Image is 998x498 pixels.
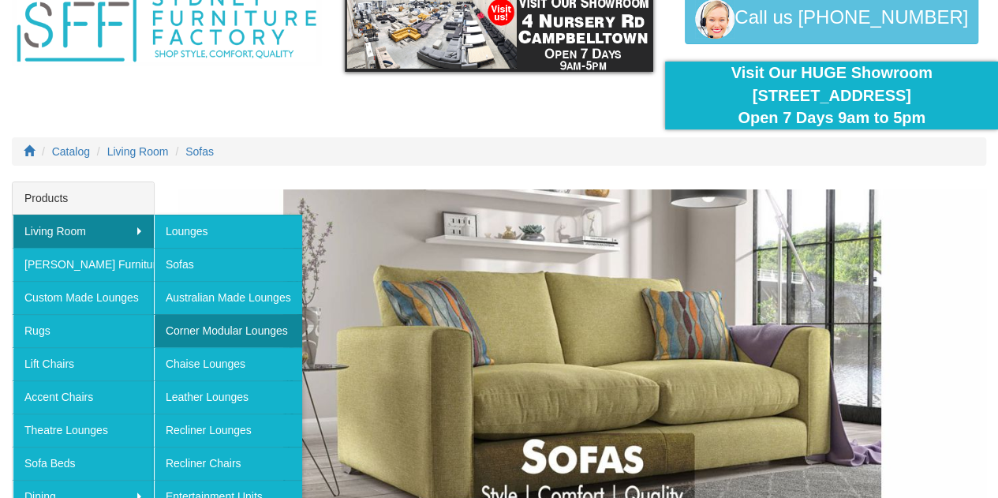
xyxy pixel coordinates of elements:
a: Custom Made Lounges [13,281,154,314]
a: Chaise Lounges [154,347,302,380]
a: [PERSON_NAME] Furniture [13,248,154,281]
div: Products [13,182,154,215]
div: Visit Our HUGE Showroom [STREET_ADDRESS] Open 7 Days 9am to 5pm [677,62,986,129]
a: Sofas [154,248,302,281]
a: Catalog [52,145,90,158]
a: Living Room [107,145,169,158]
a: Leather Lounges [154,380,302,414]
a: Accent Chairs [13,380,154,414]
a: Lift Chairs [13,347,154,380]
a: Rugs [13,314,154,347]
a: Australian Made Lounges [154,281,302,314]
a: Corner Modular Lounges [154,314,302,347]
a: Sofas [185,145,214,158]
a: Theatre Lounges [13,414,154,447]
a: Sofa Beds [13,447,154,480]
a: Recliner Chairs [154,447,302,480]
a: Living Room [13,215,154,248]
a: Lounges [154,215,302,248]
a: Recliner Lounges [154,414,302,447]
